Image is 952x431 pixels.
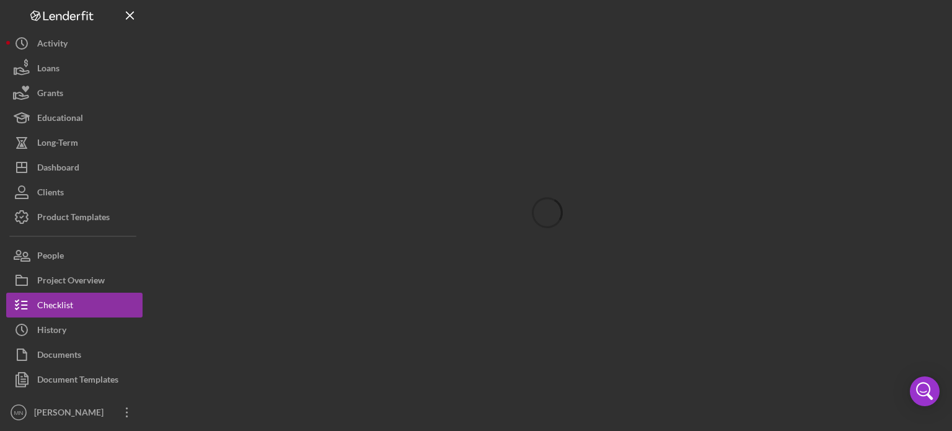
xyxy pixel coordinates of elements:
div: Activity [37,31,68,59]
div: Open Intercom Messenger [910,376,940,406]
button: Product Templates [6,205,143,229]
button: Document Templates [6,367,143,392]
div: History [37,318,66,345]
div: People [37,243,64,271]
div: Long-Term [37,130,78,158]
div: Dashboard [37,155,79,183]
button: MN[PERSON_NAME] [6,400,143,425]
button: Clients [6,180,143,205]
button: Grants [6,81,143,105]
div: Loans [37,56,59,84]
div: Product Templates [37,205,110,233]
button: Activity [6,31,143,56]
button: Educational [6,105,143,130]
div: Clients [37,180,64,208]
div: Educational [37,105,83,133]
button: Long-Term [6,130,143,155]
div: Document Templates [37,367,118,395]
div: Documents [37,342,81,370]
div: Grants [37,81,63,109]
button: Checklist [6,293,143,318]
button: Dashboard [6,155,143,180]
div: Checklist [37,293,73,321]
button: Loans [6,56,143,81]
div: [PERSON_NAME] [31,400,112,428]
button: People [6,243,143,268]
button: Documents [6,342,143,367]
button: Project Overview [6,268,143,293]
div: Project Overview [37,268,105,296]
button: History [6,318,143,342]
text: MN [14,409,24,416]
